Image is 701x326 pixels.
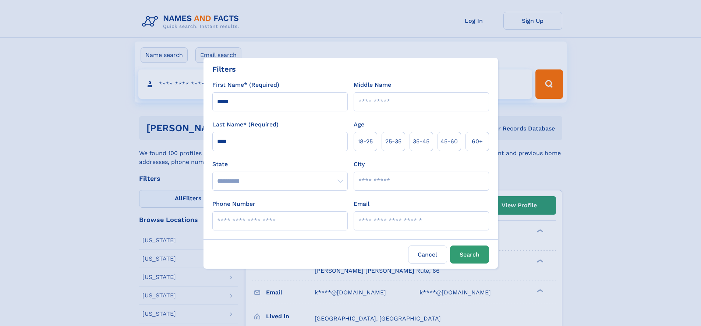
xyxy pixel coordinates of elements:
label: First Name* (Required) [212,80,279,89]
span: 45‑60 [440,137,458,146]
label: State [212,160,348,169]
span: 18‑25 [358,137,373,146]
button: Search [450,246,489,264]
label: Phone Number [212,200,255,208]
label: Age [354,120,364,129]
span: 60+ [472,137,483,146]
span: 35‑45 [413,137,429,146]
label: Cancel [408,246,447,264]
label: Middle Name [354,80,391,89]
label: Last Name* (Required) [212,120,279,129]
span: 25‑35 [385,137,401,146]
label: Email [354,200,369,208]
div: Filters [212,64,236,75]
label: City [354,160,365,169]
